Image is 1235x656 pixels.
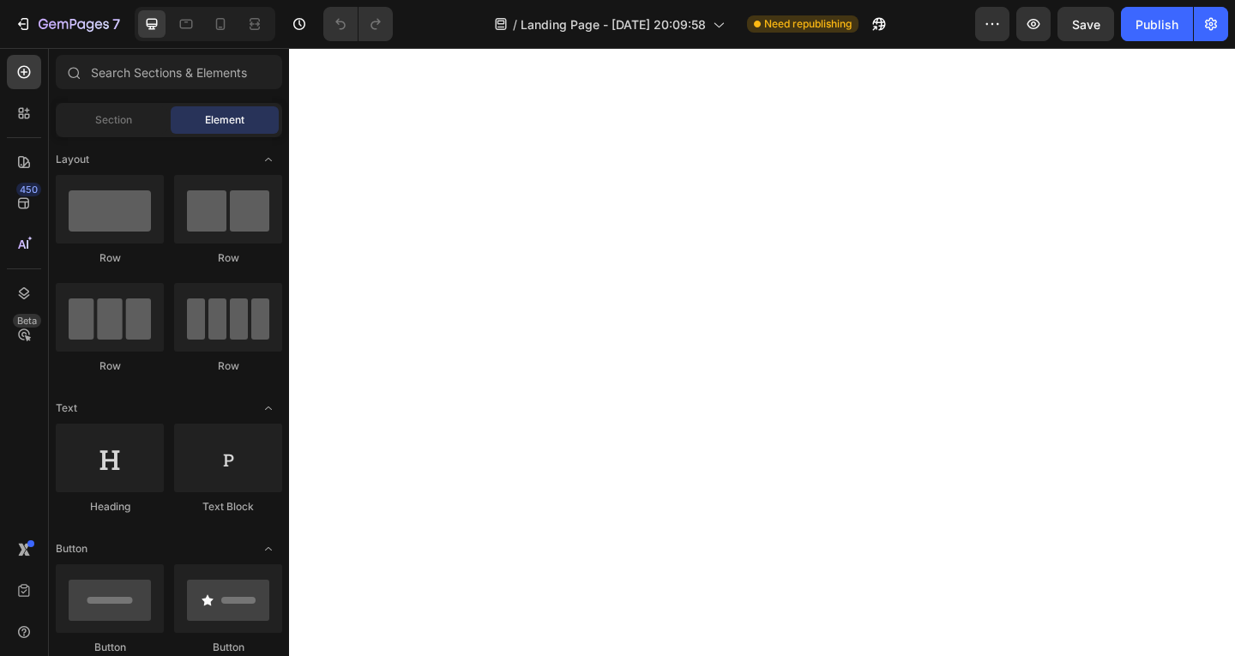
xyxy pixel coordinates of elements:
[289,48,1235,656] iframe: Design area
[56,499,164,515] div: Heading
[521,15,706,33] span: Landing Page - [DATE] 20:09:58
[56,55,282,89] input: Search Sections & Elements
[56,640,164,655] div: Button
[95,112,132,128] span: Section
[7,7,128,41] button: 7
[255,394,282,422] span: Toggle open
[1136,15,1178,33] div: Publish
[56,358,164,374] div: Row
[255,535,282,563] span: Toggle open
[255,146,282,173] span: Toggle open
[174,250,282,266] div: Row
[174,358,282,374] div: Row
[13,314,41,328] div: Beta
[205,112,244,128] span: Element
[764,16,852,32] span: Need republishing
[513,15,517,33] span: /
[56,541,87,557] span: Button
[56,250,164,266] div: Row
[1121,7,1193,41] button: Publish
[112,14,120,34] p: 7
[56,152,89,167] span: Layout
[174,640,282,655] div: Button
[323,7,393,41] div: Undo/Redo
[1057,7,1114,41] button: Save
[174,499,282,515] div: Text Block
[16,183,41,196] div: 450
[56,400,77,416] span: Text
[1072,17,1100,32] span: Save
